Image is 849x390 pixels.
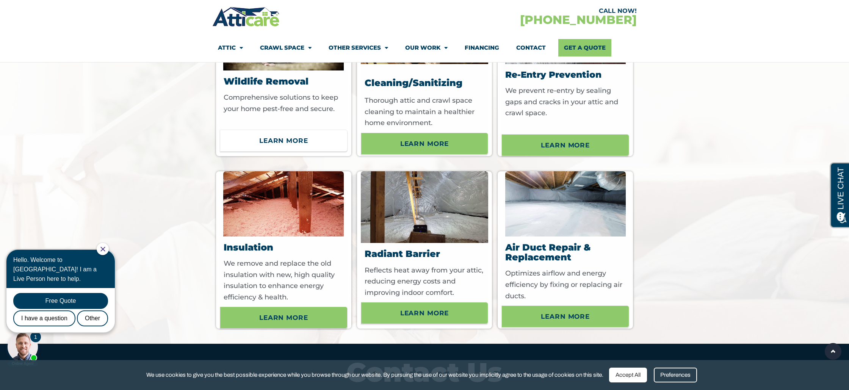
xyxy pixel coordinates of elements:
[224,92,346,126] p: Comprehensive solutions to keep your home pest-free and secure.
[259,311,308,324] span: Learn More
[365,95,487,129] p: Thorough attic and crawl space cleaning to maintain a healthier home environment.
[365,249,487,259] h3: Radiant Barrier
[146,370,603,380] span: We use cookies to give you the best possible experience while you browse through our website. By ...
[400,307,449,320] span: Learn More
[361,133,489,155] a: Learn More
[224,243,346,252] h3: Insulation
[365,265,487,299] p: Reflects heat away from your attic, reducing energy costs and improving indoor comfort.
[19,6,61,16] span: Opens a chat window
[216,359,633,385] h2: Contact Us
[224,258,346,303] p: We remove and replace the old insulation with new, high quality insulation to enhance energy effi...
[424,8,637,14] div: CALL NOW!
[505,243,627,263] h3: Air Duct Repair & Replacement
[361,302,489,324] a: Learn More
[558,39,611,56] a: Get A Quote
[609,368,647,382] div: Accept All
[218,39,243,56] a: Attic
[465,39,499,56] a: Financing
[220,307,348,329] a: Learn More
[505,70,627,80] h3: Re-Entry Prevention
[501,305,629,327] a: Learn More
[541,310,590,323] span: Learn More
[501,134,629,156] a: Learn More
[400,137,449,150] span: Learn More
[654,368,697,382] div: Preferences
[405,39,448,56] a: Our Work
[4,242,125,367] iframe: Chat Invitation
[516,39,546,56] a: Contact
[259,134,308,147] span: Learn More
[329,39,388,56] a: Other Services
[505,85,627,130] p: We prevent re-entry by sealing gaps and cracks in your attic and crawl space.
[365,77,462,88] span: Cleaning/Sanitizing
[218,39,631,56] nav: Menu
[224,77,346,86] h3: Wildlife Removal
[220,130,348,152] a: Learn More
[541,139,590,152] span: Learn More
[505,268,627,302] p: Optimizes airflow and energy efficiency by fixing or replacing air ducts.
[260,39,312,56] a: Crawl Space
